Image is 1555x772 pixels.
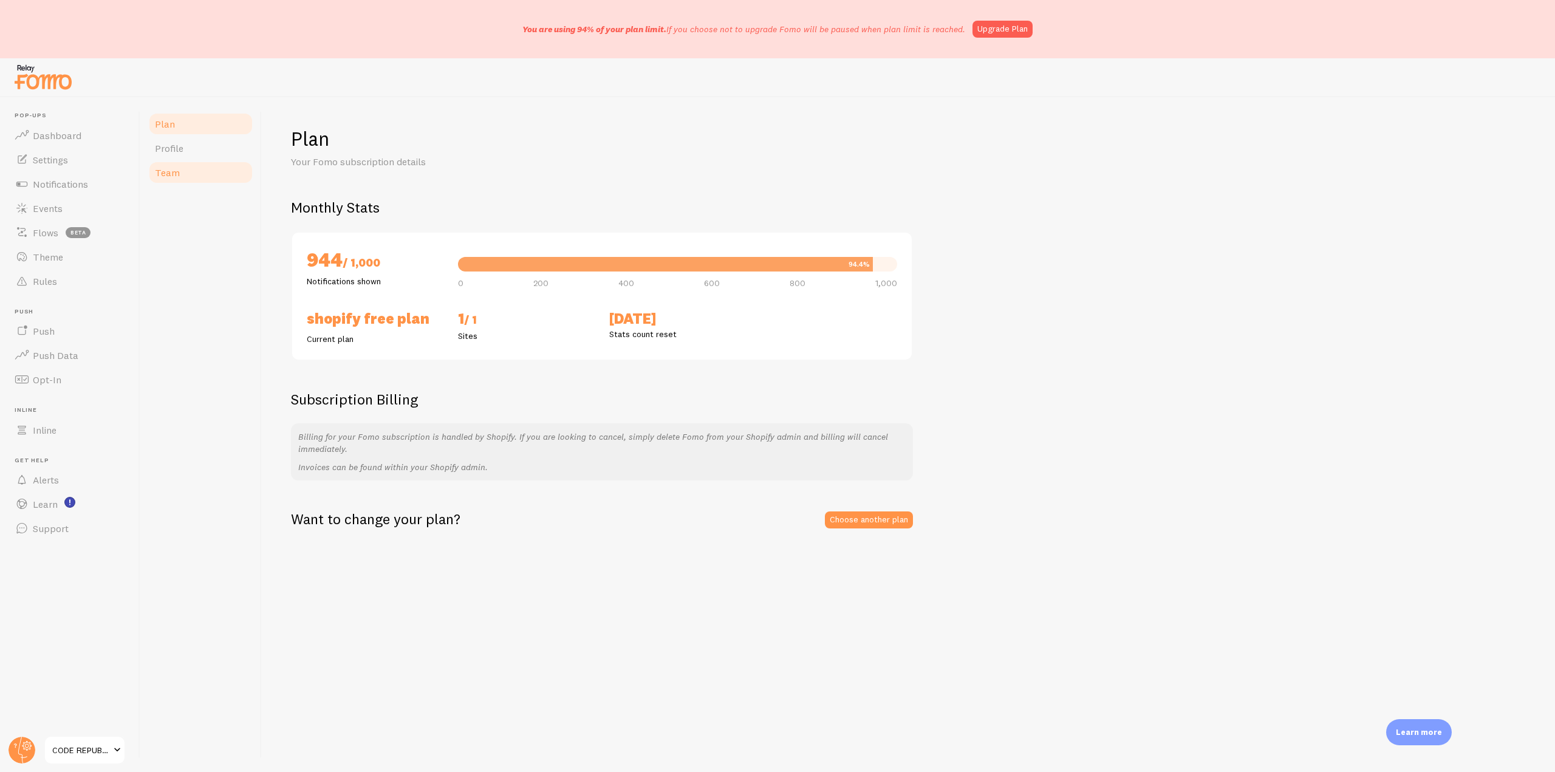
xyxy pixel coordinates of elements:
span: Rules [33,275,57,287]
a: Rules [7,269,132,293]
span: Pop-ups [15,112,132,120]
a: Settings [7,148,132,172]
h2: [DATE] [609,309,746,328]
h2: Shopify Free Plan [307,309,443,328]
a: Push Data [7,343,132,367]
span: beta [66,227,91,238]
span: 1,000 [875,279,897,287]
span: CODE REPUBLIC [52,743,110,757]
p: Learn more [1396,726,1442,738]
p: If you choose not to upgrade Fomo will be paused when plan limit is reached. [522,23,965,35]
a: Opt-In [7,367,132,392]
h2: Want to change your plan? [291,510,460,528]
a: Notifications [7,172,132,196]
h2: Subscription Billing [291,390,913,409]
span: Get Help [15,457,132,465]
p: Invoices can be found within your Shopify admin. [298,461,906,473]
p: Billing for your Fomo subscription is handled by Shopify. If you are looking to cancel, simply de... [298,431,906,455]
a: Dashboard [7,123,132,148]
span: Inline [15,406,132,414]
a: Theme [7,245,132,269]
span: Settings [33,154,68,166]
h1: Plan [291,126,1526,151]
h2: 944 [307,247,443,275]
p: Sites [458,330,595,342]
a: Upgrade Plan [972,21,1033,38]
span: Profile [155,142,183,154]
span: Learn [33,498,58,510]
h2: Monthly Stats [291,198,1526,217]
span: Flows [33,227,58,239]
span: Push [33,325,55,337]
p: Your Fomo subscription details [291,155,583,169]
span: Notifications [33,178,88,190]
span: Events [33,202,63,214]
a: Plan [148,112,254,136]
span: Dashboard [33,129,81,142]
span: Push Data [33,349,78,361]
span: Alerts [33,474,59,486]
div: Learn more [1386,719,1452,745]
span: / 1,000 [343,256,380,270]
span: Inline [33,424,56,436]
h2: 1 [458,309,595,330]
span: 600 [704,279,720,287]
p: Stats count reset [609,328,746,340]
a: Profile [148,136,254,160]
span: Opt-In [33,374,61,386]
p: Current plan [307,333,443,345]
div: 94.4% [849,261,870,268]
a: Push [7,319,132,343]
a: Inline [7,418,132,442]
span: Push [15,308,132,316]
a: Team [148,160,254,185]
a: Alerts [7,468,132,492]
span: You are using 94% of your plan limit. [522,24,666,35]
a: Events [7,196,132,220]
span: 400 [618,279,634,287]
a: Support [7,516,132,541]
a: Choose another plan [825,511,913,528]
a: Learn [7,492,132,516]
p: Notifications shown [307,275,443,287]
a: CODE REPUBLIC [44,736,126,765]
img: fomo-relay-logo-orange.svg [13,61,73,92]
span: 200 [533,279,549,287]
a: Flows beta [7,220,132,245]
span: 0 [458,279,463,287]
svg: <p>Watch New Feature Tutorials!</p> [64,497,75,508]
span: Team [155,166,180,179]
span: Theme [33,251,63,263]
span: Support [33,522,69,535]
span: 800 [790,279,805,287]
span: Plan [155,118,175,130]
span: / 1 [464,313,477,327]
